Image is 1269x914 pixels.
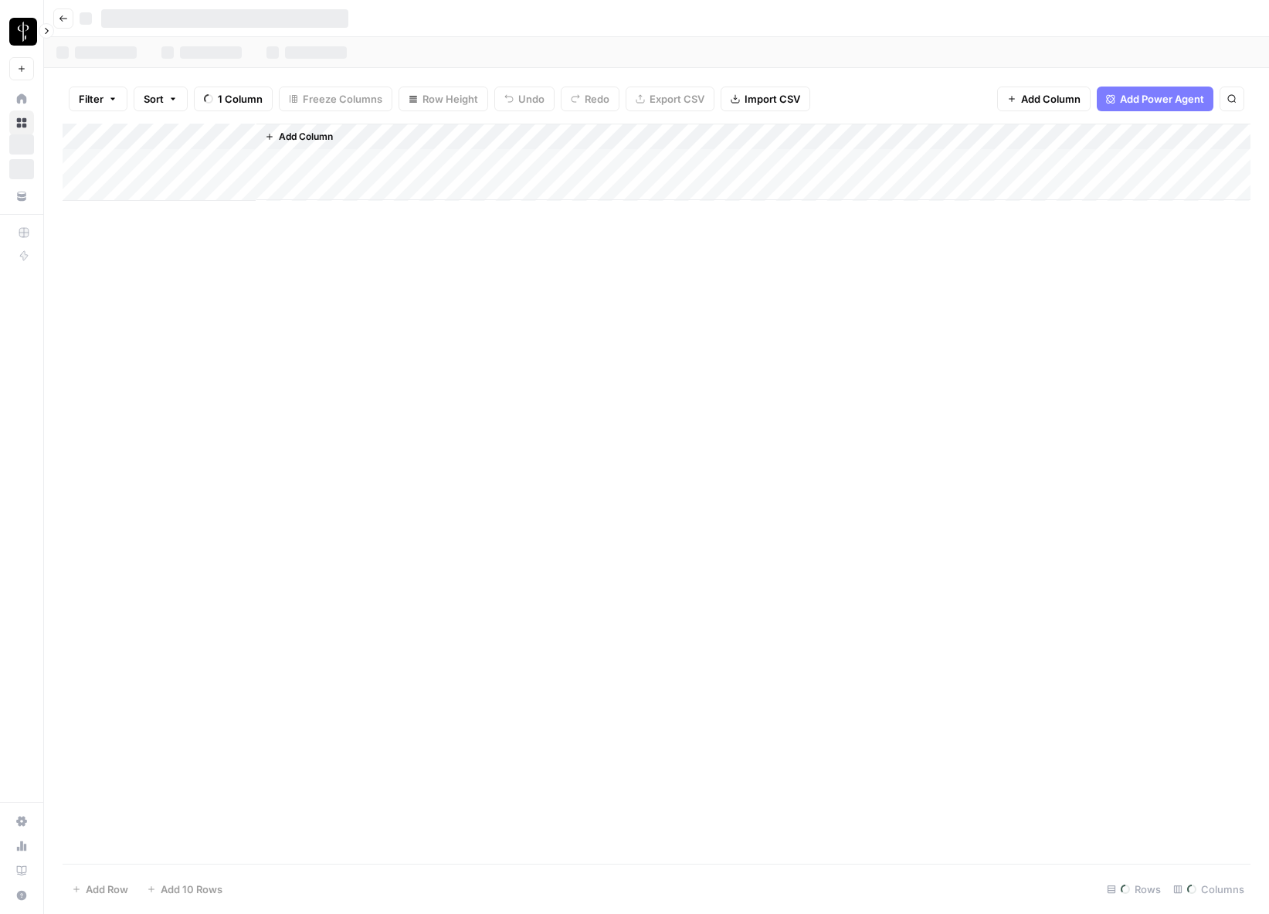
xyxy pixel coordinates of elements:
[9,883,34,908] button: Help + Support
[745,91,800,107] span: Import CSV
[9,184,34,209] a: Your Data
[9,18,37,46] img: LP Production Workloads Logo
[9,87,34,111] a: Home
[997,87,1091,111] button: Add Column
[86,882,128,897] span: Add Row
[626,87,714,111] button: Export CSV
[494,87,555,111] button: Undo
[1097,87,1213,111] button: Add Power Agent
[9,834,34,858] a: Usage
[259,127,339,147] button: Add Column
[194,87,273,111] button: 1 Column
[279,130,333,144] span: Add Column
[1021,91,1081,107] span: Add Column
[399,87,488,111] button: Row Height
[561,87,619,111] button: Redo
[144,91,164,107] span: Sort
[79,91,103,107] span: Filter
[134,87,188,111] button: Sort
[518,91,545,107] span: Undo
[721,87,810,111] button: Import CSV
[9,110,34,135] a: Browse
[161,882,222,897] span: Add 10 Rows
[1101,877,1167,902] div: Rows
[585,91,609,107] span: Redo
[1120,91,1204,107] span: Add Power Agent
[9,12,34,51] button: Workspace: LP Production Workloads
[218,91,263,107] span: 1 Column
[63,877,137,902] button: Add Row
[137,877,232,902] button: Add 10 Rows
[279,87,392,111] button: Freeze Columns
[650,91,704,107] span: Export CSV
[422,91,478,107] span: Row Height
[9,858,34,883] a: Learning Hub
[9,809,34,834] a: Settings
[69,87,127,111] button: Filter
[1167,877,1250,902] div: Columns
[303,91,382,107] span: Freeze Columns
